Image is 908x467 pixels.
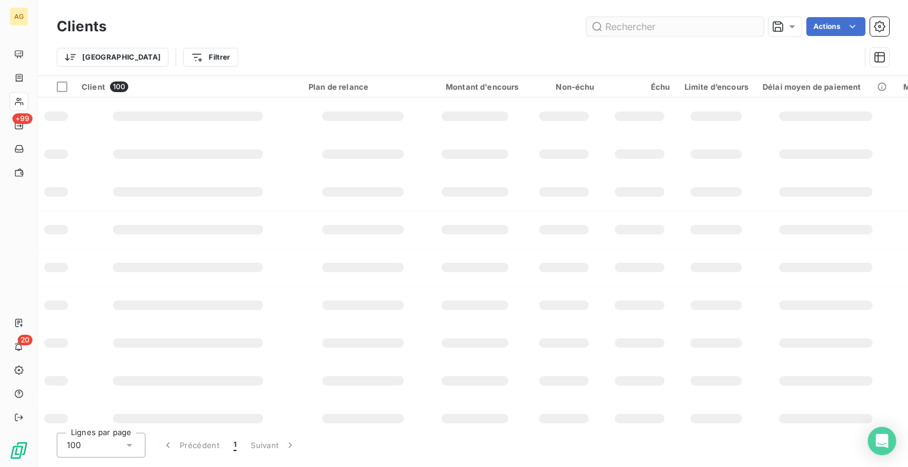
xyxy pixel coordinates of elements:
span: 100 [110,81,128,92]
span: 100 [67,439,81,451]
div: Limite d’encours [685,82,748,92]
span: +99 [12,113,33,124]
div: Plan de relance [309,82,417,92]
button: Actions [806,17,865,36]
div: Non-échu [533,82,595,92]
div: Montant d'encours [432,82,519,92]
button: Précédent [155,433,226,458]
img: Logo LeanPay [9,441,28,460]
div: Délai moyen de paiement [763,82,889,92]
span: 20 [18,335,33,345]
div: AG [9,7,28,26]
button: 1 [226,433,244,458]
span: 1 [234,439,236,451]
h3: Clients [57,16,106,37]
input: Rechercher [586,17,764,36]
button: [GEOGRAPHIC_DATA] [57,48,168,67]
div: Échu [609,82,670,92]
button: Filtrer [183,48,238,67]
div: Open Intercom Messenger [868,427,896,455]
button: Suivant [244,433,303,458]
span: Client [82,82,105,92]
